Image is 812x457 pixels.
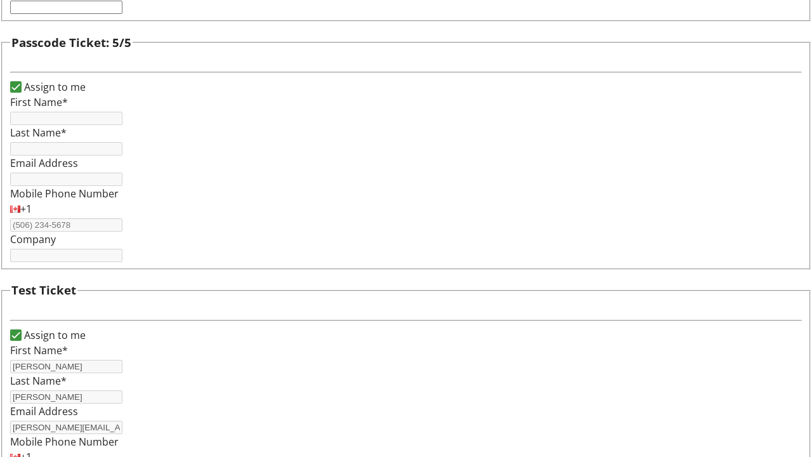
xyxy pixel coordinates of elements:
[11,281,76,299] h3: Test Ticket
[10,95,68,109] label: First Name*
[10,404,78,418] label: Email Address
[10,232,56,246] label: Company
[10,374,67,388] label: Last Name*
[10,187,119,201] label: Mobile Phone Number
[22,328,86,343] label: Assign to me
[10,156,78,170] label: Email Address
[10,435,119,449] label: Mobile Phone Number
[10,218,122,232] input: (506) 234-5678
[10,343,68,357] label: First Name*
[22,79,86,95] label: Assign to me
[11,34,131,51] h3: Passcode Ticket: 5/5
[10,126,67,140] label: Last Name*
